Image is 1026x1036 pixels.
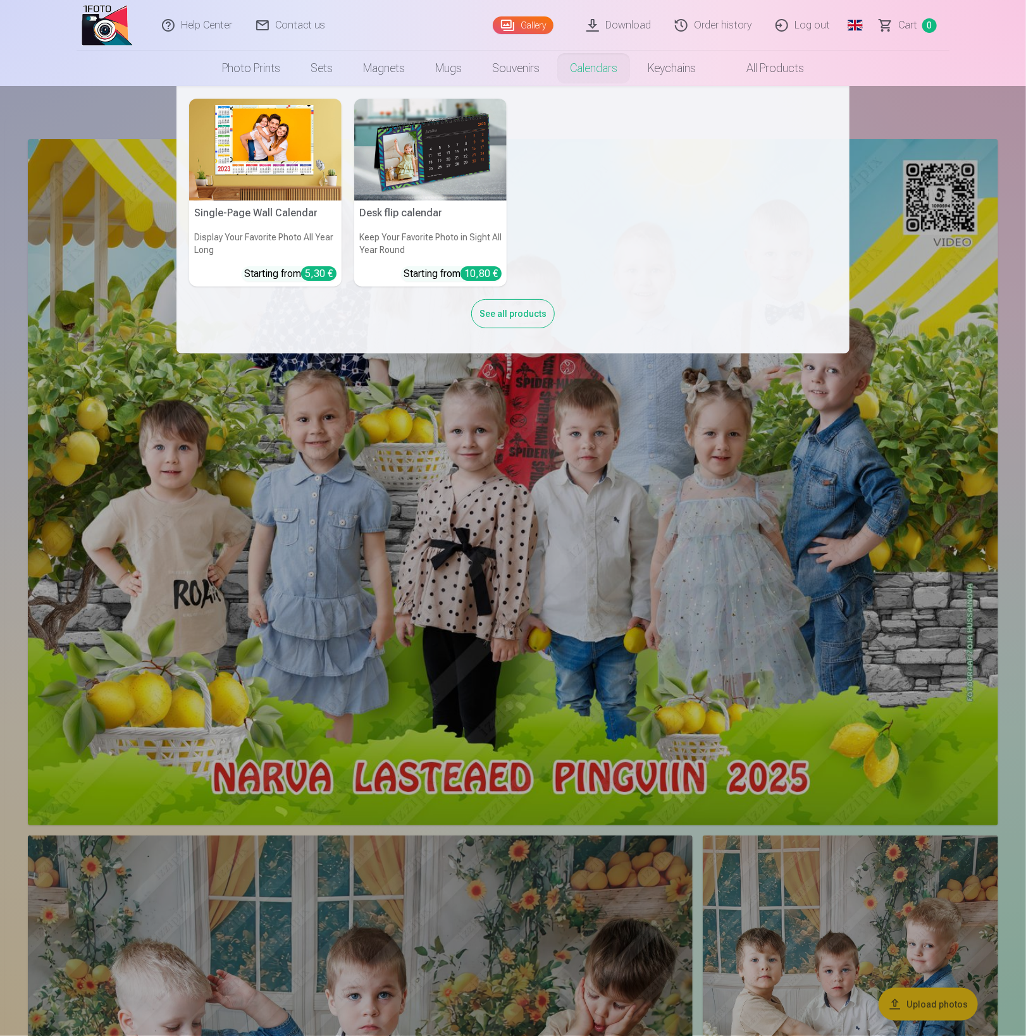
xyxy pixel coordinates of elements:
a: Photo prints [207,51,295,86]
a: Desk flip calendarDesk flip calendarKeep Your Favorite Photo in Sight All Year RoundStarting from... [354,99,507,287]
a: Keychains [633,51,711,86]
div: Starting from [404,266,502,281]
a: See all products [471,306,555,319]
div: See all products [471,299,555,328]
h5: Desk flip calendar [354,200,507,226]
img: Desk flip calendar [354,99,507,200]
a: Gallery [493,16,553,34]
div: Starting from [244,266,337,281]
a: Calendars [555,51,633,86]
a: Sets [295,51,348,86]
a: Single-Page Wall CalendarSingle-Page Wall CalendarDisplay Your Favorite Photo All Year LongStarti... [189,99,342,287]
h6: Keep Your Favorite Photo in Sight All Year Round [354,226,507,261]
span: Сart [898,18,917,33]
img: Single-Page Wall Calendar [189,99,342,200]
div: 5,30 € [301,266,337,281]
img: /zh3 [82,5,133,46]
a: Souvenirs [477,51,555,86]
a: Mugs [420,51,477,86]
h6: Display Your Favorite Photo All Year Long [189,226,342,261]
div: 10,80 € [460,266,502,281]
a: Magnets [348,51,420,86]
a: All products [711,51,819,86]
h5: Single-Page Wall Calendar [189,200,342,226]
span: 0 [922,18,937,33]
